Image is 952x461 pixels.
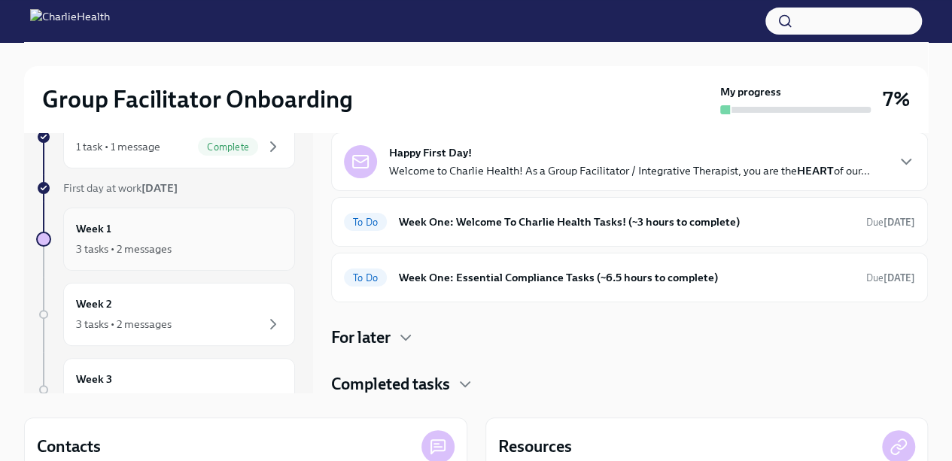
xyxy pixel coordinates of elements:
[344,272,387,284] span: To Do
[399,214,854,230] h6: Week One: Welcome To Charlie Health Tasks! (~3 hours to complete)
[331,326,391,349] h4: For later
[720,84,781,99] strong: My progress
[36,208,295,271] a: Week 13 tasks • 2 messages
[331,373,928,396] div: Completed tasks
[37,435,101,458] h4: Contacts
[36,358,295,421] a: Week 34 tasks • 1 message
[36,180,295,196] a: First day at work[DATE]
[344,265,915,290] a: To DoWeek One: Essential Compliance Tasks (~6.5 hours to complete)Due[DATE]
[883,86,910,113] h3: 7%
[399,269,854,286] h6: Week One: Essential Compliance Tasks (~6.5 hours to complete)
[866,271,915,285] span: August 26th, 2025 09:00
[76,220,111,237] h6: Week 1
[331,326,928,349] div: For later
[198,141,258,153] span: Complete
[866,217,915,228] span: Due
[344,210,915,234] a: To DoWeek One: Welcome To Charlie Health Tasks! (~3 hours to complete)Due[DATE]
[36,283,295,346] a: Week 23 tasks • 2 messages
[76,371,112,387] h6: Week 3
[141,181,178,195] strong: [DATE]
[63,181,178,195] span: First day at work
[884,217,915,228] strong: [DATE]
[866,215,915,229] span: August 26th, 2025 09:00
[331,373,450,396] h4: Completed tasks
[389,163,870,178] p: Welcome to Charlie Health! As a Group Facilitator / Integrative Therapist, you are the of our...
[76,317,172,332] div: 3 tasks • 2 messages
[884,272,915,284] strong: [DATE]
[42,84,353,114] h2: Group Facilitator Onboarding
[36,105,295,168] a: Week -11 task • 1 messageComplete
[866,272,915,284] span: Due
[30,9,110,33] img: CharlieHealth
[76,392,167,407] div: 4 tasks • 1 message
[76,296,112,312] h6: Week 2
[498,435,572,458] h4: Resources
[76,241,172,256] div: 3 tasks • 2 messages
[389,145,472,160] strong: Happy First Day!
[797,164,834,177] strong: HEART
[76,139,160,154] div: 1 task • 1 message
[344,217,387,228] span: To Do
